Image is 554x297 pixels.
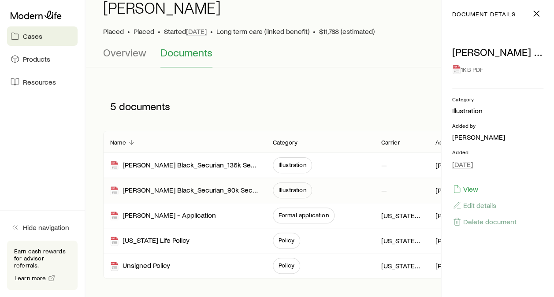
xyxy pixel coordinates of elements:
a: Resources [7,72,78,92]
span: documents [119,100,170,112]
p: [PERSON_NAME] [435,161,475,170]
div: [PERSON_NAME] Black_Securian_136k SecureCare_3% infl_10 Pay_12 [110,160,259,171]
div: Case details tabs [103,46,536,67]
p: [PERSON_NAME] [435,261,475,270]
button: Delete document [452,217,517,226]
span: Illustration [279,161,306,168]
span: Overview [103,46,146,59]
p: Illustration [452,106,543,115]
span: Products [23,55,50,63]
p: [PERSON_NAME] Black_Securian_90k SecureCare_3% infl_10 Pay_12 [452,46,543,58]
p: [PERSON_NAME] [435,236,475,245]
p: Earn cash rewards for advisor referrals. [14,248,71,269]
span: • [313,27,316,36]
span: Documents [160,46,212,59]
span: Policy [279,262,294,269]
span: • [127,27,130,36]
p: Started [164,27,207,36]
p: [US_STATE] Life [381,236,421,245]
span: [DATE] [186,27,207,36]
p: Category [452,96,543,103]
span: Learn more [15,275,46,281]
p: Category [273,139,297,146]
p: Added by [435,139,461,146]
span: Resources [23,78,56,86]
span: Formal application [279,212,329,219]
span: • [210,27,213,36]
p: Added [452,148,543,156]
span: • [158,27,160,36]
span: $11,788 (estimated) [319,27,375,36]
button: Edit details [452,200,497,210]
p: Carrier [381,139,400,146]
div: [US_STATE] Life Policy [110,236,190,246]
span: Long term care (linked benefit) [216,27,309,36]
p: Added by [452,122,543,129]
p: Placed [103,27,124,36]
div: [PERSON_NAME] Black_Securian_90k SecureCare_3% infl_10 Pay_12 [110,186,259,196]
p: document details [452,11,515,18]
div: 1KB PDF [452,62,543,78]
p: [US_STATE] Life [381,211,421,220]
p: [PERSON_NAME] [435,211,475,220]
span: Policy [279,237,294,244]
button: View [452,184,479,194]
a: Products [7,49,78,69]
div: [PERSON_NAME] - Application [110,211,216,221]
span: Illustration [279,186,306,193]
div: Earn cash rewards for advisor referrals.Learn more [7,241,78,290]
p: — [381,186,387,195]
span: Cases [23,32,42,41]
a: Cases [7,26,78,46]
span: 5 [110,100,116,112]
span: Placed [134,27,154,36]
p: — [381,161,387,170]
span: [DATE] [452,160,473,169]
p: [US_STATE] Life [381,261,421,270]
div: Unsigned Policy [110,261,170,271]
span: Hide navigation [23,223,69,232]
p: Name [110,139,126,146]
p: [PERSON_NAME] [435,186,475,195]
p: [PERSON_NAME] [452,133,543,141]
button: Hide navigation [7,218,78,237]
